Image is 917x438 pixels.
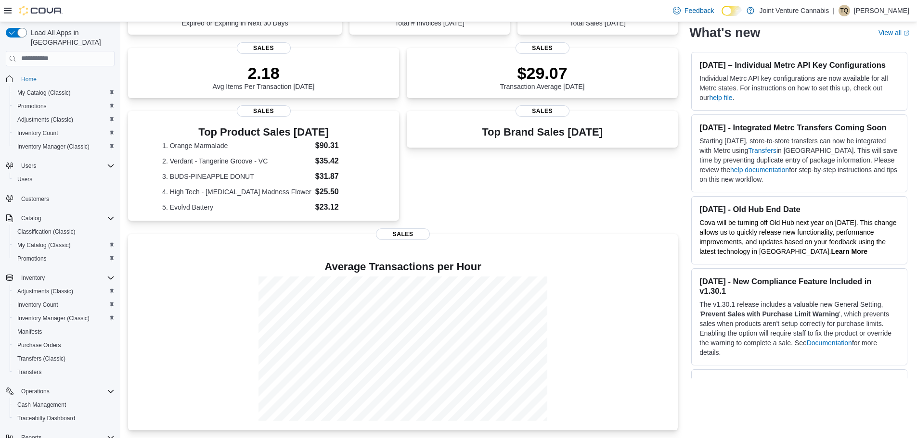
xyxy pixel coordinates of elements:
button: Promotions [10,252,118,265]
button: Inventory [17,272,49,284]
p: [PERSON_NAME] [854,5,909,16]
button: Classification (Classic) [10,225,118,238]
p: 2.18 [213,63,315,83]
span: Inventory Manager (Classic) [17,143,90,150]
span: Users [17,160,115,172]
a: Promotions [13,253,51,264]
span: Transfers [17,368,41,376]
img: Cova [19,6,63,15]
button: Manifests [10,325,118,338]
p: $29.07 [500,63,585,83]
button: Customers [2,192,118,206]
button: Traceabilty Dashboard [10,412,118,425]
span: Customers [21,195,49,203]
a: help file [709,94,732,101]
span: My Catalog (Classic) [17,241,71,249]
span: Traceabilty Dashboard [13,413,115,424]
span: My Catalog (Classic) [17,89,71,97]
p: Joint Venture Cannabis [759,5,829,16]
span: Customers [17,193,115,205]
a: Adjustments (Classic) [13,114,77,125]
span: Inventory Count [17,301,58,309]
div: Avg Items Per Transaction [DATE] [213,63,315,90]
a: Purchase Orders [13,339,65,351]
span: Transfers [13,366,115,378]
span: Adjustments (Classic) [17,116,73,124]
dt: 4. High Tech - [MEDICAL_DATA] Madness Flower [162,187,311,197]
h3: [DATE] - Old Hub End Date [699,204,899,214]
button: My Catalog (Classic) [10,86,118,100]
button: Users [2,159,118,173]
span: Home [21,75,37,83]
span: Traceabilty Dashboard [17,414,75,422]
button: Users [17,160,40,172]
span: Promotions [13,100,115,112]
h3: [DATE] – Individual Metrc API Key Configurations [699,60,899,70]
span: Classification (Classic) [13,226,115,238]
dd: $31.87 [315,171,365,182]
span: Manifests [13,326,115,338]
a: My Catalog (Classic) [13,87,75,99]
h3: [DATE] - New Compliance Feature Included in v1.30.1 [699,276,899,296]
a: Adjustments (Classic) [13,286,77,297]
span: Sales [237,105,291,117]
a: Inventory Manager (Classic) [13,313,93,324]
span: TQ [840,5,849,16]
input: Dark Mode [722,6,742,16]
a: Inventory Count [13,127,62,139]
a: My Catalog (Classic) [13,239,75,251]
a: View allExternal link [878,29,909,37]
button: Operations [17,386,53,397]
a: Customers [17,193,53,205]
p: Starting [DATE], store-to-store transfers can now be integrated with Metrc using in [GEOGRAPHIC_D... [699,136,899,184]
span: Purchase Orders [17,341,61,349]
a: Classification (Classic) [13,226,79,238]
button: Inventory Count [10,298,118,312]
a: Home [17,74,40,85]
dd: $90.31 [315,140,365,151]
h3: Top Product Sales [DATE] [162,126,365,138]
span: Inventory [17,272,115,284]
button: Adjustments (Classic) [10,113,118,126]
dt: 2. Verdant - Tangerine Groove - VC [162,156,311,166]
span: Inventory Manager (Classic) [13,313,115,324]
span: Inventory Manager (Classic) [13,141,115,152]
span: Sales [516,105,569,117]
p: | [833,5,835,16]
h3: Top Brand Sales [DATE] [482,126,603,138]
a: Users [13,174,36,185]
p: Individual Metrc API key configurations are now available for all Metrc states. For instructions ... [699,74,899,102]
button: Catalog [2,212,118,225]
button: Catalog [17,213,45,224]
span: Users [21,162,36,170]
a: Cash Management [13,399,70,411]
span: Sales [516,42,569,54]
span: Operations [17,386,115,397]
a: Inventory Manager (Classic) [13,141,93,152]
a: Learn More [831,248,867,255]
div: Transaction Average [DATE] [500,63,585,90]
dt: 3. BUDS-PINEAPPLE DONUT [162,172,311,181]
span: Sales [376,228,430,240]
svg: External link [904,30,909,36]
dt: 5. Evolvd Battery [162,202,311,212]
span: Adjustments (Classic) [13,286,115,297]
dd: $35.42 [315,155,365,167]
button: Inventory [2,271,118,285]
a: Feedback [669,1,718,20]
dd: $23.12 [315,201,365,213]
button: Inventory Manager (Classic) [10,312,118,325]
button: Cash Management [10,398,118,412]
span: Home [17,73,115,85]
a: Promotions [13,100,51,112]
span: Feedback [685,6,714,15]
span: Inventory Manager (Classic) [17,314,90,322]
span: Load All Apps in [GEOGRAPHIC_DATA] [27,28,115,47]
p: The v1.30.1 release includes a valuable new General Setting, ' ', which prevents sales when produ... [699,300,899,357]
span: Cash Management [17,401,66,409]
button: Transfers [10,365,118,379]
span: Adjustments (Classic) [17,288,73,295]
dt: 1. Orange Marmalade [162,141,311,150]
span: Users [13,174,115,185]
